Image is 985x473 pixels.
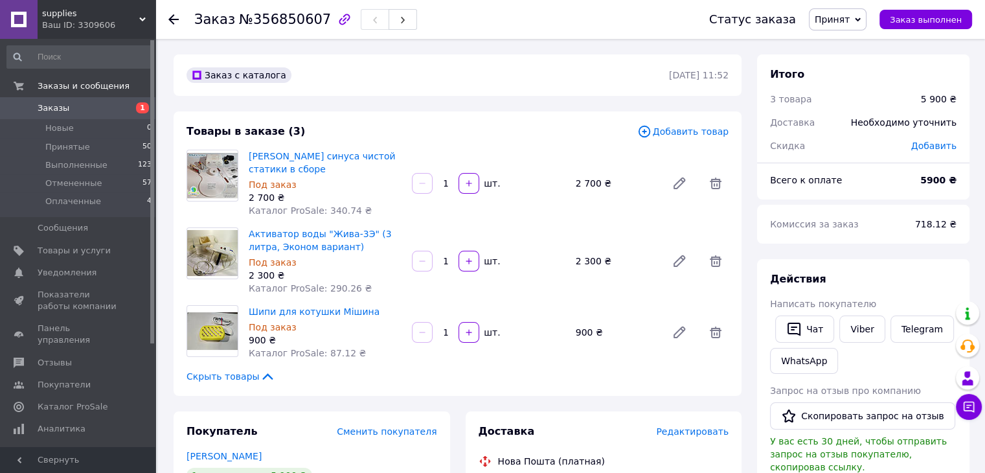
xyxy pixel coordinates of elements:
time: [DATE] 11:52 [669,70,729,80]
b: 5900 ₴ [920,175,957,185]
span: Итого [770,68,804,80]
span: Каталог ProSale [38,401,108,413]
a: Шипи для котушки Мішина [249,306,379,317]
span: 4 [147,196,152,207]
span: Заказ выполнен [890,15,962,25]
button: Чат [775,316,834,343]
span: Комиссия за заказ [770,219,859,229]
span: Всего к оплате [770,175,842,185]
span: Показатели работы компании [38,289,120,312]
div: шт. [481,177,501,190]
a: Telegram [890,316,954,343]
span: Удалить [703,170,729,196]
a: Редактировать [666,319,692,345]
input: Поиск [6,45,153,69]
div: шт. [481,326,501,339]
span: Заказы и сообщения [38,80,130,92]
button: Скопировать запрос на отзыв [770,402,955,430]
div: 900 ₴ [571,323,661,341]
span: Скрыть товары [187,370,275,383]
a: [PERSON_NAME] синуса чистой статики в сборе [249,151,396,174]
span: Инструменты вебмастера и SEO [38,445,120,468]
span: 3 товара [770,94,811,104]
span: Удалить [703,248,729,274]
img: Шипи для котушки Мішина [187,312,238,351]
span: 123 [138,159,152,171]
span: Под заказ [249,322,297,332]
div: Статус заказа [709,13,796,26]
span: Панель управления [38,323,120,346]
span: Доставка [770,117,815,128]
a: Активатор воды "Жива-3Э" (3 литра, Эконом вариант) [249,229,392,252]
span: 57 [142,178,152,189]
span: Аналитика [38,423,85,435]
span: Скидка [770,141,805,151]
span: У вас есть 30 дней, чтобы отправить запрос на отзыв покупателю, скопировав ссылку. [770,436,947,472]
div: Заказ с каталога [187,67,291,83]
div: Ваш ID: 3309606 [42,19,155,31]
button: Чат с покупателем [956,394,982,420]
span: 1 [136,102,149,113]
span: Действия [770,273,826,285]
span: Принят [815,14,850,25]
div: 2 300 ₴ [571,252,661,270]
span: Добавить товар [637,124,729,139]
span: Заказ [194,12,235,27]
span: Под заказ [249,179,297,190]
span: Доставка [479,425,535,437]
div: 5 900 ₴ [921,93,957,106]
span: Новые [45,122,74,134]
span: Удалить [703,319,729,345]
span: Редактировать [656,426,729,437]
div: 2 300 ₴ [249,269,402,282]
span: Оплаченные [45,196,101,207]
div: 2 700 ₴ [249,191,402,204]
span: 0 [147,122,152,134]
span: Товары и услуги [38,245,111,257]
span: Отзывы [38,357,72,369]
span: Сообщения [38,222,88,234]
span: №356850607 [239,12,331,27]
a: Viber [839,316,885,343]
span: Покупатель [187,425,257,437]
span: Каталог ProSale: 290.26 ₴ [249,283,372,294]
span: Каталог ProSale: 340.74 ₴ [249,205,372,216]
span: Заказы [38,102,69,114]
div: Вернуться назад [168,13,179,26]
span: Под заказ [249,257,297,268]
div: 2 700 ₴ [571,174,661,192]
a: Редактировать [666,248,692,274]
a: WhatsApp [770,348,838,374]
span: Сменить покупателя [337,426,436,437]
div: Необходимо уточнить [843,108,964,137]
a: [PERSON_NAME] [187,451,262,461]
span: Написать покупателю [770,299,876,309]
img: Катушки Мишина - Генератор синуса чистой статики в сборе [187,153,238,198]
div: 900 ₴ [249,334,402,347]
span: 50 [142,141,152,153]
span: Принятые [45,141,90,153]
button: Заказ выполнен [879,10,972,29]
span: Каталог ProSale: 87.12 ₴ [249,348,366,358]
span: supplies [42,8,139,19]
a: Редактировать [666,170,692,196]
img: Активатор воды "Жива-3Э" (3 литра, Эконом вариант) [187,230,238,276]
span: Выполненные [45,159,108,171]
span: 718.12 ₴ [915,219,957,229]
span: Покупатели [38,379,91,391]
span: Товары в заказе (3) [187,125,305,137]
span: Добавить [911,141,957,151]
span: Отмененные [45,178,102,189]
div: шт. [481,255,501,268]
div: Нова Пошта (платная) [495,455,608,468]
span: Запрос на отзыв про компанию [770,386,921,396]
span: Уведомления [38,267,96,279]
